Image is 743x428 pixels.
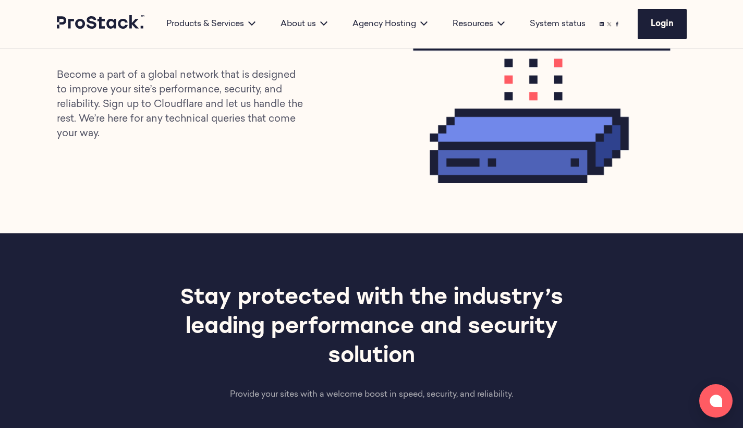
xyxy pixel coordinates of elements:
button: Open chat window [699,384,733,418]
div: Resources [440,18,517,30]
div: Products & Services [154,18,268,30]
h2: Stay protected with the industry’s leading performance and security solution [145,284,599,372]
a: System status [530,18,586,30]
div: Agency Hosting [340,18,440,30]
a: Prostack logo [57,15,145,33]
a: Login [638,9,687,39]
div: About us [268,18,340,30]
span: Login [651,20,674,28]
p: Provide your sites with a welcome boost in speed, security, and reliability. [201,388,541,401]
p: Become a part of a global network that is designed to improve your site’s performance, security, ... [57,68,307,141]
